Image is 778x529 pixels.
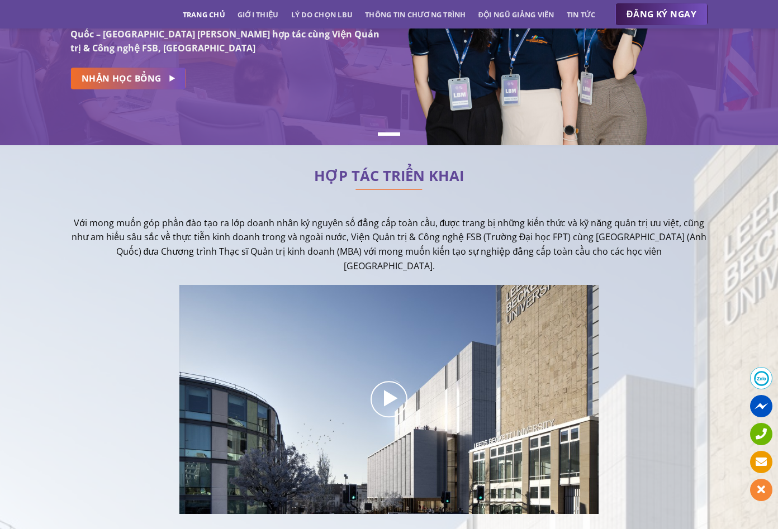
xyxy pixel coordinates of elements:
[355,189,423,190] img: line-lbu.jpg
[70,68,186,89] a: NHẬN HỌC BỔNG
[70,13,379,54] strong: Chương trình Thạc sĩ cao cấp và uy tín từ trường Đại học top đầu Anh Quốc – [GEOGRAPHIC_DATA] [PE...
[291,4,353,25] a: Lý do chọn LBU
[238,4,279,25] a: Giới thiệu
[70,170,708,182] h2: HỢP TÁC TRIỂN KHAI
[627,7,696,21] span: ĐĂNG KÝ NGAY
[615,3,708,26] a: ĐĂNG KÝ NGAY
[378,132,400,136] li: Page dot 1
[70,216,708,273] p: Với mong muốn góp phần đào tạo ra lớp doanh nhân kỷ nguyên số đẳng cấp toàn cầu, được trang bị nh...
[478,4,554,25] a: Đội ngũ giảng viên
[183,4,225,25] a: Trang chủ
[567,4,596,25] a: Tin tức
[365,4,466,25] a: Thông tin chương trình
[82,72,162,85] span: NHẬN HỌC BỔNG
